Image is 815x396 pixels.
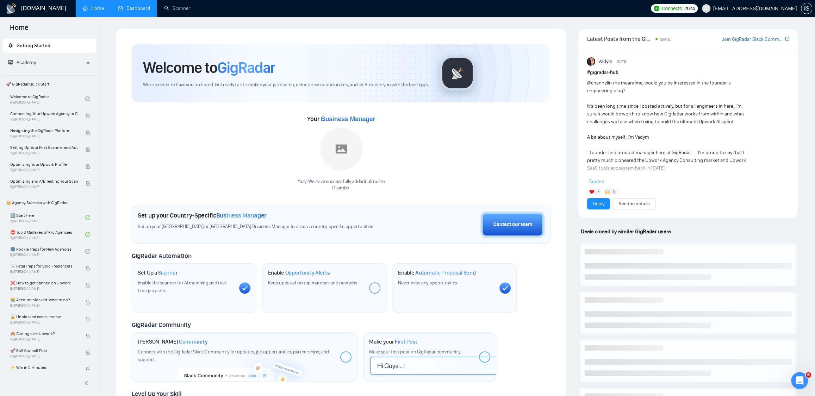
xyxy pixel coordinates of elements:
div: Yaay! We have successfully added null null to [298,178,385,192]
span: By [PERSON_NAME] [10,320,78,325]
span: Your [307,115,375,123]
span: 😭 Account blocked: what to do? [10,296,78,303]
span: Academy [8,59,36,65]
span: lock [85,283,90,288]
span: 👑 Agency Success with GigRadar [3,196,95,210]
span: GigRadar [217,58,275,77]
span: check-circle [85,215,90,220]
span: Automatic Proposal Send [415,269,475,276]
span: By [PERSON_NAME] [10,151,78,155]
span: Connects: [661,5,683,12]
span: Opportunity Alerts [285,269,330,276]
img: gigradar-logo.png [440,56,475,91]
div: in the meantime, would you be interested in the founder’s engineering blog? It’s been long time s... [587,79,749,242]
span: lock [85,350,90,355]
span: By [PERSON_NAME] [10,168,78,172]
span: By [PERSON_NAME] [10,337,78,341]
span: [DATE] [660,37,672,42]
span: 2074 [684,5,695,12]
span: By [PERSON_NAME] [10,354,78,358]
img: upwork-logo.png [654,6,659,11]
span: check-circle [85,232,90,237]
span: 🚀 GigRadar Quick Start [3,77,95,91]
span: GigRadar Automation [132,252,191,260]
span: Optimizing and A/B Testing Your Scanner for Better Results [10,178,78,185]
span: Getting Started [17,43,50,49]
span: Never miss any opportunities. [398,280,458,286]
span: Business Manager [216,212,267,219]
span: ❌ How to get banned on Upwork [10,279,78,287]
img: 🙌 [605,189,610,194]
span: lock [85,164,90,169]
span: GigRadar Community [132,321,191,329]
a: 1️⃣ Start HereBy[PERSON_NAME] [10,210,85,225]
a: Reply [593,200,604,208]
span: We're excited to have you on board. Get ready to streamline your job search, unlock new opportuni... [143,82,429,88]
a: ⛔ Top 3 Mistakes of Pro AgenciesBy[PERSON_NAME] [10,227,85,242]
button: See the details [612,198,655,209]
span: Latest Posts from the GigRadar Community [587,34,653,43]
span: Setting Up Your First Scanner and Auto-Bidder [10,144,78,151]
span: lock [85,113,90,118]
h1: Set up your Country-Specific [138,212,267,219]
span: [DATE] [617,58,627,65]
img: ❤️ [589,189,594,194]
span: 🙈 Getting over Upwork? [10,330,78,337]
span: 5 [613,188,616,195]
span: By [PERSON_NAME] [10,303,78,308]
span: Keep updated on top matches and new jobs. [268,280,359,286]
span: Connecting Your Upwork Agency to GigRadar [10,110,78,117]
a: Join GigRadar Slack Community [722,36,784,43]
span: By [PERSON_NAME] [10,117,78,121]
span: Community [179,338,207,345]
h1: Enable [398,269,475,276]
a: searchScanner [164,5,190,11]
span: Vadym [598,58,612,65]
span: Business Manager [321,115,375,122]
button: Contact our team [480,212,545,238]
h1: Welcome to [143,58,275,77]
span: user [704,6,709,11]
a: 🌚 Rookie Traps for New AgenciesBy[PERSON_NAME] [10,244,85,259]
span: Expand [588,178,604,184]
button: setting [801,3,812,14]
span: Navigating the GigRadar Platform [10,127,78,134]
a: See the details [618,200,649,208]
span: Optimizing Your Upwork Profile [10,161,78,168]
span: Home [4,23,34,37]
h1: [PERSON_NAME] [138,338,207,345]
a: dashboardDashboard [118,5,150,11]
span: Academy [17,59,36,65]
span: check-circle [85,249,90,254]
a: setting [801,6,812,11]
h1: Make your [369,338,417,345]
span: check-circle [85,96,90,101]
span: @channel [587,80,608,86]
span: 🚀 Sell Yourself First [10,347,78,354]
span: Scanner [158,269,178,276]
span: Set up your [GEOGRAPHIC_DATA] or [GEOGRAPHIC_DATA] Business Manager to access country-specific op... [138,224,382,230]
span: lock [85,300,90,304]
span: Deals closed by similar GigRadar users [578,225,673,238]
h1: Set Up a [138,269,178,276]
span: 7 [597,188,599,195]
a: export [785,36,789,42]
img: slackcommunity-bg.png [177,349,312,381]
span: lock [85,367,90,372]
span: First Post [395,338,417,345]
span: Connect with the GigRadar Slack Community for updates, job opportunities, partnerships, and support. [138,349,329,363]
div: Contact our team [493,221,532,228]
p: Osambit . [298,185,385,191]
span: 6 [805,372,811,378]
span: ⚡ Win in 5 Minutes [10,364,78,371]
iframe: Intercom live chat [791,372,808,389]
span: double-left [84,379,91,386]
span: 🔓 Unblocked cases: review [10,313,78,320]
span: rocket [8,43,13,48]
span: lock [85,130,90,135]
a: Welcome to GigRadarBy[PERSON_NAME] [10,91,85,107]
span: lock [85,181,90,186]
h1: # gigradar-hub [587,69,789,76]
